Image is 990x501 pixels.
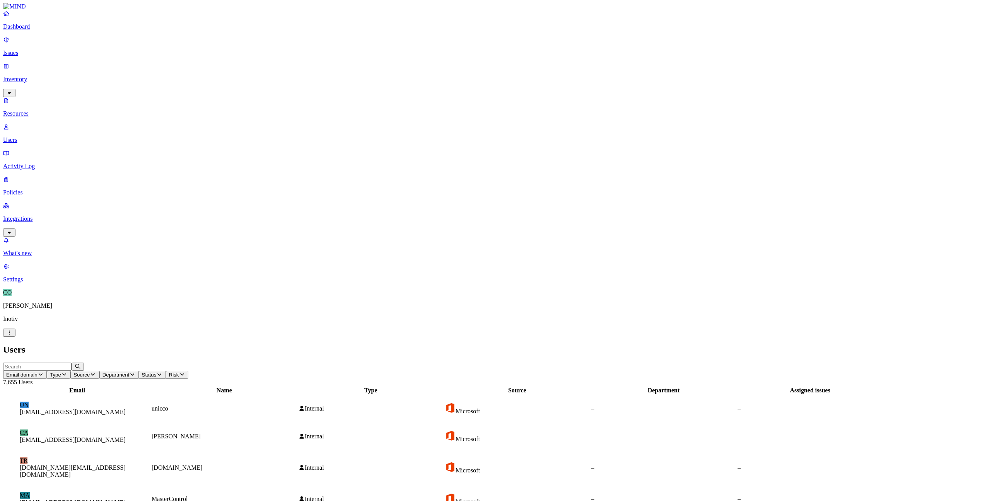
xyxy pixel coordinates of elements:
p: Dashboard [3,23,987,30]
div: [DOMAIN_NAME] [152,464,297,471]
span: 7,655 Users [3,379,32,385]
input: Search [3,363,72,371]
span: – [591,405,594,412]
p: Inotiv [3,315,987,322]
span: – [591,464,594,471]
p: What's new [3,250,987,257]
a: Dashboard [3,10,987,30]
figcaption: [EMAIL_ADDRESS][DOMAIN_NAME] [20,409,135,416]
div: Name [152,387,297,394]
span: Microsoft [456,467,480,474]
a: What's new [3,237,987,257]
a: MIND [3,3,987,10]
span: Internal [305,433,324,440]
span: Risk [169,372,179,378]
a: Issues [3,36,987,56]
div: unicco [152,405,297,412]
a: Integrations [3,202,987,235]
img: office-365 [445,430,456,441]
span: – [591,433,594,440]
span: TR [20,457,27,464]
a: Settings [3,263,987,283]
span: UN [20,402,29,408]
p: Inventory [3,76,987,83]
span: Type [50,372,61,378]
div: [PERSON_NAME] [152,433,297,440]
p: Resources [3,110,987,117]
span: Source [73,372,90,378]
a: Policies [3,176,987,196]
a: Users [3,123,987,143]
p: Policies [3,189,987,196]
div: Source [445,387,590,394]
span: – [737,464,741,471]
span: Microsoft [456,436,480,442]
span: CO [3,289,12,296]
a: Inventory [3,63,987,96]
span: – [737,405,741,412]
p: Integrations [3,215,987,222]
div: Assigned issues [737,387,882,394]
img: office-365 [445,402,456,413]
p: Activity Log [3,163,987,170]
span: Department [102,372,130,378]
span: CA [20,429,28,436]
span: MA [20,492,30,499]
span: Microsoft [456,408,480,414]
h2: Users [3,344,987,355]
span: Status [142,372,157,378]
p: [PERSON_NAME] [3,302,987,309]
span: – [737,433,741,440]
figcaption: [DOMAIN_NAME][EMAIL_ADDRESS][DOMAIN_NAME] [20,464,135,478]
figcaption: [EMAIL_ADDRESS][DOMAIN_NAME] [20,436,135,443]
p: Issues [3,49,987,56]
div: Email [4,387,150,394]
p: Settings [3,276,987,283]
div: Department [591,387,736,394]
a: Activity Log [3,150,987,170]
p: Users [3,136,987,143]
div: Type [299,387,443,394]
a: Resources [3,97,987,117]
span: Internal [305,464,324,471]
span: Email domain [6,372,38,378]
img: MIND [3,3,26,10]
img: office-365 [445,462,456,472]
span: Internal [305,405,324,412]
